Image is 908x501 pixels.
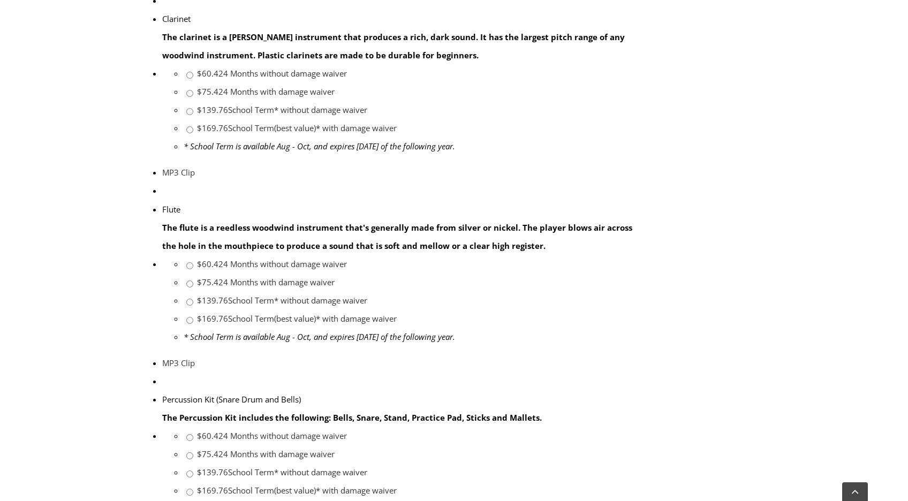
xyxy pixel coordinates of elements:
[197,449,335,459] a: $75.424 Months with damage waiver
[162,167,195,178] a: MP3 Clip
[197,104,228,115] span: $139.76
[197,259,223,269] span: $60.42
[162,358,195,368] a: MP3 Clip
[197,123,397,133] a: $169.76School Term(best value)* with damage waiver
[197,485,397,496] a: $169.76School Term(best value)* with damage waiver
[162,222,632,251] strong: The flute is a reedless woodwind instrument that's generally made from silver or nickel. The play...
[184,331,455,342] em: * School Term is available Aug - Oct, and expires [DATE] of the following year.
[162,412,542,423] strong: The Percussion Kit includes the following: Bells, Snare, Stand, Practice Pad, Sticks and Mallets.
[197,259,347,269] a: $60.424 Months without damage waiver
[162,200,637,218] div: Flute
[197,104,367,115] a: $139.76School Term* without damage waiver
[197,86,223,97] span: $75.42
[197,295,228,306] span: $139.76
[162,10,637,28] div: Clarinet
[197,313,397,324] a: $169.76School Term(best value)* with damage waiver
[197,449,223,459] span: $75.42
[197,430,347,441] a: $60.424 Months without damage waiver
[197,313,228,324] span: $169.76
[197,68,223,79] span: $60.42
[197,467,228,477] span: $139.76
[197,277,223,287] span: $75.42
[197,277,335,287] a: $75.424 Months with damage waiver
[197,68,347,79] a: $60.424 Months without damage waiver
[197,86,335,97] a: $75.424 Months with damage waiver
[197,485,228,496] span: $169.76
[197,295,367,306] a: $139.76School Term* without damage waiver
[197,467,367,477] a: $139.76School Term* without damage waiver
[184,141,455,151] em: * School Term is available Aug - Oct, and expires [DATE] of the following year.
[162,32,625,60] strong: The clarinet is a [PERSON_NAME] instrument that produces a rich, dark sound. It has the largest p...
[197,123,228,133] span: $169.76
[162,390,637,408] div: Percussion Kit (Snare Drum and Bells)
[197,430,223,441] span: $60.42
